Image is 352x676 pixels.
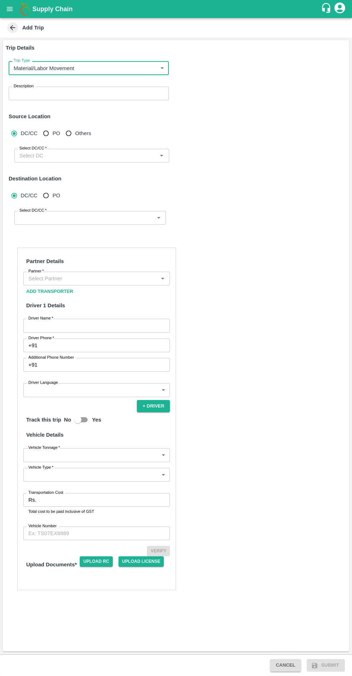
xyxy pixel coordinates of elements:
[28,508,165,515] p: Total cost to be paid inclusive of GST
[154,213,163,222] button: Open
[52,129,60,137] span: PO
[137,400,170,413] button: + Driver
[28,335,54,341] label: Driver Phone
[23,285,76,298] button: Add Transporter
[28,341,37,349] p: +91
[64,416,71,424] p: No
[26,303,65,308] strong: Driver 1 Details
[9,176,61,181] strong: Destination Location
[23,412,64,427] h6: Track this trip
[28,490,63,496] label: Transportation Cost
[23,526,170,540] input: Ex: TS07EX8889
[21,129,38,137] span: DC/CC
[28,361,37,369] p: +91
[9,114,50,119] strong: Source Location
[22,25,44,31] b: Add Trip
[14,83,34,89] label: Description
[28,496,36,504] p: Rs.
[28,445,60,451] label: Vehicle Tonnage
[28,380,58,386] label: Driver Language
[18,2,32,16] img: logo
[321,3,333,15] div: customer-support
[26,274,156,283] input: Select Partner
[157,151,166,160] button: Open
[158,274,167,283] button: Open
[52,192,60,199] span: PO
[28,268,44,274] label: Partner
[26,562,77,567] strong: Upload Documents*
[28,465,54,470] label: Vehicle Type
[80,556,113,567] span: Upload RC
[14,64,74,72] p: Material/Labor Movement
[17,151,155,160] input: Select DC
[6,45,34,51] strong: Trip Details
[92,417,101,423] b: Yes
[21,192,38,199] span: DC/CC
[32,4,321,14] a: Supply Chain
[19,208,47,213] label: Select DC/CC
[1,1,18,17] button: open drawer
[28,523,57,529] label: Vehicle Number
[119,556,164,567] span: Upload License
[333,1,346,17] div: account of current user
[28,316,53,321] label: Driver Name
[32,5,73,13] b: Supply Chain
[14,58,30,64] label: Trip Type
[26,432,64,438] strong: Vehicle Details
[75,129,91,137] span: Others
[28,355,74,360] label: Additional Phone Number
[19,146,47,151] label: Select DC/CC
[26,258,64,264] strong: Partner Details
[270,659,301,672] button: Cancel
